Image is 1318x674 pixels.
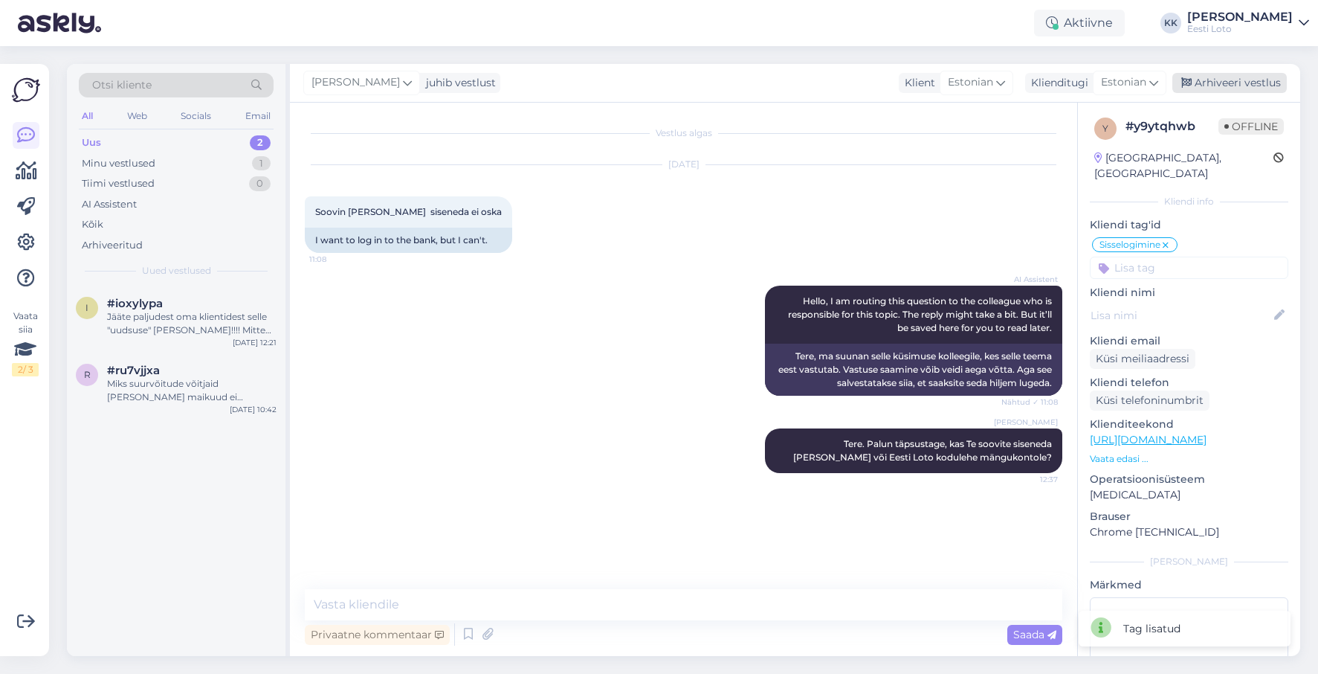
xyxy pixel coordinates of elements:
[82,197,137,212] div: AI Assistent
[233,337,277,348] div: [DATE] 12:21
[250,135,271,150] div: 2
[420,75,496,91] div: juhib vestlust
[82,156,155,171] div: Minu vestlused
[1099,240,1160,249] span: Sisselogimine
[305,158,1062,171] div: [DATE]
[315,206,502,217] span: Soovin [PERSON_NAME] siseneda ei oska
[82,135,101,150] div: Uus
[1013,628,1056,641] span: Saada
[12,309,39,376] div: Vaata siia
[994,417,1058,428] span: [PERSON_NAME]
[242,106,274,126] div: Email
[230,404,277,415] div: [DATE] 10:42
[1160,13,1181,33] div: KK
[1123,621,1180,637] div: Tag lisatud
[305,126,1062,140] div: Vestlus algas
[793,438,1054,463] span: Tere. Palun täpsustage, kas Te soovite siseneda [PERSON_NAME] või Eesti Loto kodulehe mängukontole?
[1090,555,1288,568] div: [PERSON_NAME]
[1001,397,1058,408] span: Nähtud ✓ 11:08
[1091,307,1271,324] input: Lisa nimi
[765,344,1062,396] div: Tere, ma suunan selle küsimuse kolleegile, kes selle teema eest vastutab. Vastuse saamine võib ve...
[1101,74,1146,91] span: Estonian
[1187,11,1309,35] a: [PERSON_NAME]Eesti Loto
[1090,509,1288,524] p: Brauser
[1090,257,1288,279] input: Lisa tag
[82,238,143,253] div: Arhiveeritud
[1025,75,1088,91] div: Klienditugi
[309,254,365,265] span: 11:08
[85,302,88,313] span: i
[107,297,163,310] span: #ioxylypa
[1090,333,1288,349] p: Kliendi email
[79,106,96,126] div: All
[12,76,40,104] img: Askly Logo
[1090,375,1288,391] p: Kliendi telefon
[252,156,271,171] div: 1
[1090,487,1288,503] p: [MEDICAL_DATA]
[178,106,214,126] div: Socials
[899,75,935,91] div: Klient
[124,106,150,126] div: Web
[1094,150,1273,182] div: [GEOGRAPHIC_DATA], [GEOGRAPHIC_DATA]
[1090,452,1288,466] p: Vaata edasi ...
[305,228,512,253] div: I want to log in to the bank, but I can't.
[948,74,993,91] span: Estonian
[311,74,400,91] span: [PERSON_NAME]
[305,625,450,645] div: Privaatne kommentaar
[142,264,211,277] span: Uued vestlused
[82,217,103,232] div: Kõik
[1172,73,1287,93] div: Arhiveeri vestlus
[84,369,91,380] span: r
[82,176,155,191] div: Tiimi vestlused
[12,363,39,376] div: 2 / 3
[1090,524,1288,540] p: Chrome [TECHNICAL_ID]
[1090,472,1288,487] p: Operatsioonisüsteem
[1187,23,1293,35] div: Eesti Loto
[1090,433,1206,446] a: [URL][DOMAIN_NAME]
[1090,577,1288,593] p: Märkmed
[107,310,277,337] div: Jääte paljudest oma klientidest selle "uudsuse" [PERSON_NAME]!!!! Mitte kuskil Euroopas pole sell...
[1187,11,1293,23] div: [PERSON_NAME]
[107,364,160,377] span: #ru7vjjxa
[1090,349,1195,369] div: Küsi meiliaadressi
[1090,285,1288,301] p: Kliendi nimi
[249,176,271,191] div: 0
[107,377,277,404] div: Miks suurvõitude võitjaid [PERSON_NAME] maikuud ei avalikustata
[1125,118,1218,135] div: # y9ytqhwb
[1090,391,1209,411] div: Küsi telefoninumbrit
[788,295,1054,333] span: Hello, I am routing this question to the colleague who is responsible for this topic. The reply m...
[1002,474,1058,485] span: 12:37
[1002,274,1058,285] span: AI Assistent
[1090,417,1288,432] p: Klienditeekond
[1090,217,1288,233] p: Kliendi tag'id
[1034,10,1125,36] div: Aktiivne
[92,77,152,93] span: Otsi kliente
[1102,123,1108,134] span: y
[1218,118,1284,135] span: Offline
[1090,195,1288,208] div: Kliendi info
